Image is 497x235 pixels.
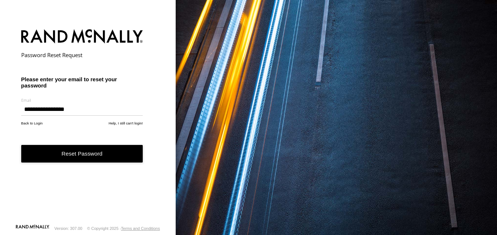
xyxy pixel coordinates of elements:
[21,97,143,103] label: Email
[21,76,143,89] h3: Please enter your email to reset your password
[55,226,82,231] div: Version: 307.00
[121,226,160,231] a: Terms and Conditions
[109,121,143,125] a: Help, I still can't login!
[21,28,143,46] img: Rand McNally
[87,226,160,231] div: © Copyright 2025 -
[16,225,49,232] a: Visit our Website
[21,145,143,163] button: Reset Password
[21,51,143,59] h2: Password Reset Request
[21,121,43,125] a: Back to Login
